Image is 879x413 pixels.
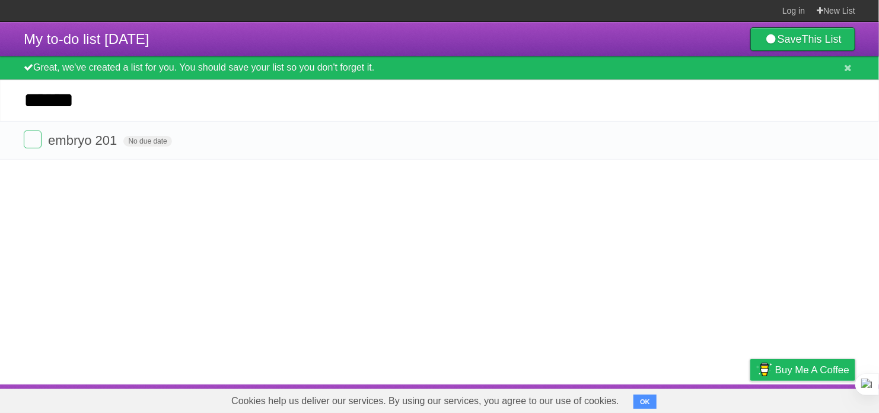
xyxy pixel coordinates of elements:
a: Buy me a coffee [750,359,855,381]
span: My to-do list [DATE] [24,31,149,47]
label: Done [24,131,42,148]
a: Terms [695,387,721,410]
b: This List [802,33,842,45]
a: Developers [632,387,680,410]
span: embryo 201 [48,133,120,148]
a: About [593,387,617,410]
span: Cookies help us deliver our services. By using our services, you agree to our use of cookies. [219,389,631,413]
button: OK [633,395,657,409]
img: Buy me a coffee [756,360,772,380]
span: No due date [123,136,171,147]
a: Suggest a feature [781,387,855,410]
a: Privacy [735,387,766,410]
a: SaveThis List [750,27,855,51]
span: Buy me a coffee [775,360,849,380]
